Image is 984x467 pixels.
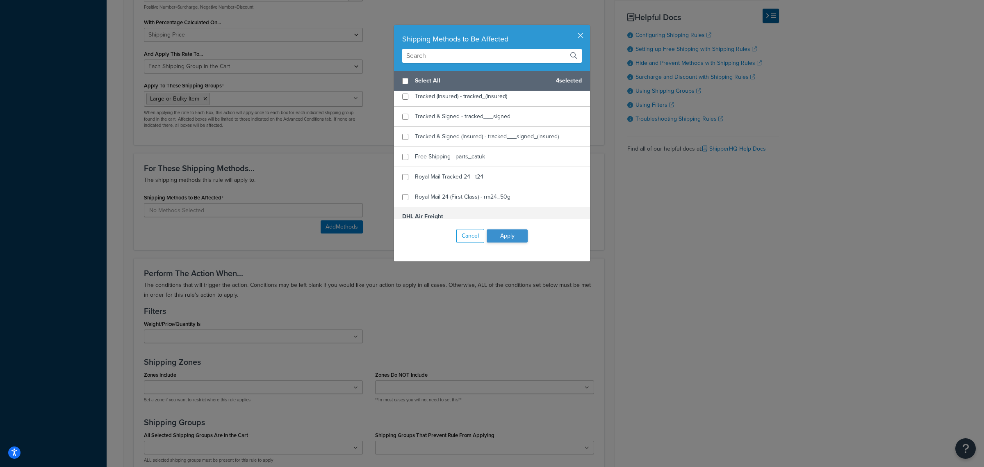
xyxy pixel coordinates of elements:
[394,71,590,91] div: 4 selected
[415,92,507,101] span: Tracked (Insured) - tracked_(insured)
[415,132,559,141] span: Tracked & Signed (Insured) - tracked___signed_(insured)
[402,49,582,63] input: Search
[415,75,549,87] span: Select All
[415,172,483,181] span: Royal Mail Tracked 24 - t24
[415,112,510,121] span: Tracked & Signed - tracked___signed
[487,229,528,243] button: Apply
[415,152,485,161] span: Free Shipping - parts_catuk
[456,229,484,243] button: Cancel
[415,192,510,201] span: Royal Mail 24 (First Class) - rm24_50g
[402,33,582,45] div: Shipping Methods to Be Affected
[394,207,590,226] h5: DHL Air Freight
